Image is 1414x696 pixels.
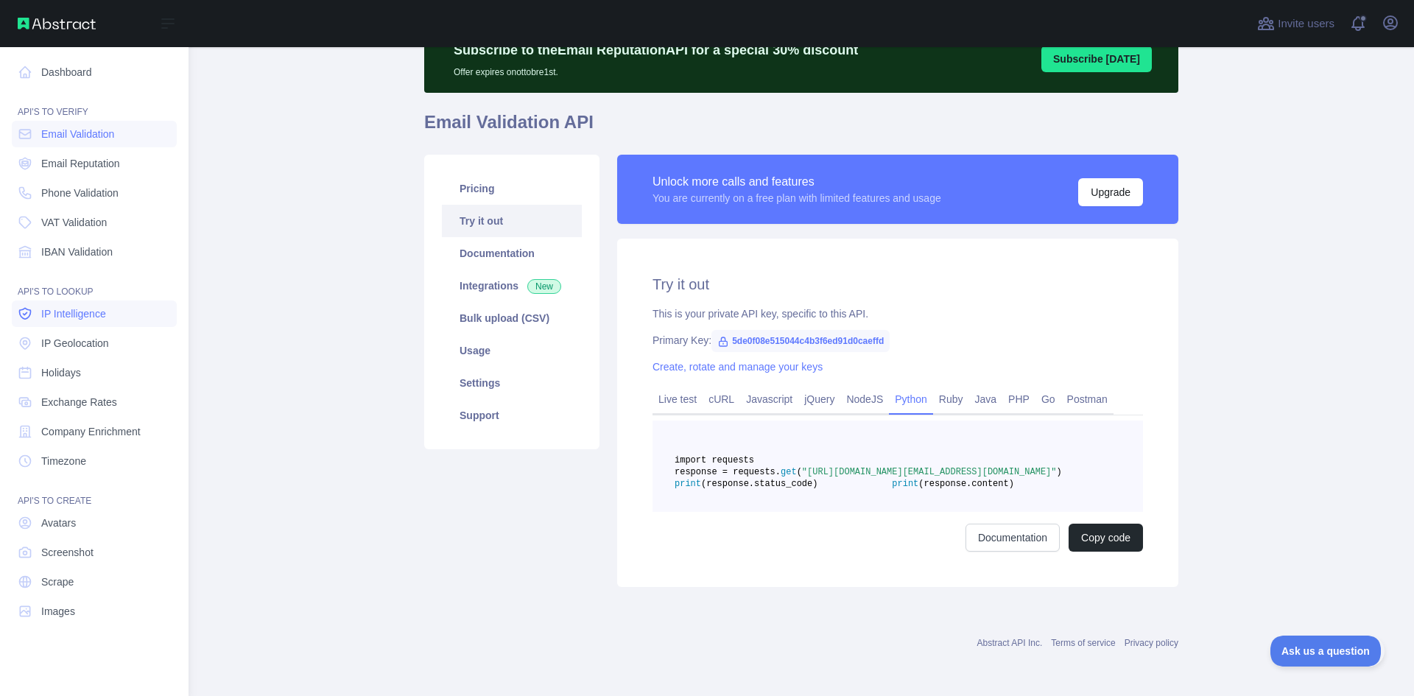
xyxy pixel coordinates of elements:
span: VAT Validation [41,215,107,230]
span: New [527,279,561,294]
a: Ruby [933,387,969,411]
button: Invite users [1254,12,1337,35]
span: Images [41,604,75,619]
div: API'S TO VERIFY [12,88,177,118]
span: import requests [675,455,754,465]
a: Abstract API Inc. [977,638,1043,648]
a: Documentation [442,237,582,270]
span: response = requests. [675,467,781,477]
div: Primary Key: [653,333,1143,348]
a: Integrations New [442,270,582,302]
div: Unlock more calls and features [653,173,941,191]
a: Images [12,598,177,625]
span: Timezone [41,454,86,468]
h1: Email Validation API [424,110,1178,146]
a: Pricing [442,172,582,205]
a: Live test [653,387,703,411]
a: IBAN Validation [12,239,177,265]
span: Invite users [1278,15,1334,32]
a: Email Validation [12,121,177,147]
a: Postman [1061,387,1114,411]
div: This is your private API key, specific to this API. [653,306,1143,321]
span: IP Geolocation [41,336,109,351]
div: API'S TO CREATE [12,477,177,507]
a: Screenshot [12,539,177,566]
a: Avatars [12,510,177,536]
a: Create, rotate and manage your keys [653,361,823,373]
a: VAT Validation [12,209,177,236]
iframe: Toggle Customer Support [1270,636,1385,667]
a: PHP [1002,387,1035,411]
a: Support [442,399,582,432]
span: ) [1057,467,1062,477]
a: Timezone [12,448,177,474]
a: IP Intelligence [12,300,177,327]
a: Privacy policy [1125,638,1178,648]
h2: Try it out [653,274,1143,295]
button: Subscribe [DATE] [1041,46,1152,72]
a: Dashboard [12,59,177,85]
span: Email Reputation [41,156,120,171]
span: 5de0f08e515044c4b3f6ed91d0caeffd [711,330,890,352]
a: NodeJS [840,387,889,411]
img: Abstract API [18,18,96,29]
a: Try it out [442,205,582,237]
div: You are currently on a free plan with limited features and usage [653,191,941,205]
span: Scrape [41,574,74,589]
span: (response.content) [918,479,1014,489]
a: Go [1035,387,1061,411]
a: Javascript [740,387,798,411]
a: Bulk upload (CSV) [442,302,582,334]
span: Screenshot [41,545,94,560]
span: Company Enrichment [41,424,141,439]
button: Upgrade [1078,178,1143,206]
span: print [892,479,918,489]
span: (response.status_code) [701,479,817,489]
a: Terms of service [1051,638,1115,648]
a: Usage [442,334,582,367]
a: cURL [703,387,740,411]
a: Holidays [12,359,177,386]
span: "[URL][DOMAIN_NAME][EMAIL_ADDRESS][DOMAIN_NAME]" [802,467,1057,477]
span: get [781,467,797,477]
a: Email Reputation [12,150,177,177]
a: Exchange Rates [12,389,177,415]
a: Documentation [965,524,1060,552]
span: IP Intelligence [41,306,106,321]
span: ( [797,467,802,477]
span: Exchange Rates [41,395,117,409]
a: Company Enrichment [12,418,177,445]
div: API'S TO LOOKUP [12,268,177,298]
span: Phone Validation [41,186,119,200]
span: Email Validation [41,127,114,141]
a: Phone Validation [12,180,177,206]
p: Offer expires on ottobre 1st. [454,60,858,78]
p: Subscribe to the Email Reputation API for a special 30 % discount [454,40,858,60]
span: IBAN Validation [41,245,113,259]
a: Python [889,387,933,411]
a: Scrape [12,569,177,595]
button: Copy code [1069,524,1143,552]
span: Avatars [41,516,76,530]
a: jQuery [798,387,840,411]
a: IP Geolocation [12,330,177,356]
a: Settings [442,367,582,399]
span: Holidays [41,365,81,380]
a: Java [969,387,1003,411]
span: print [675,479,701,489]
